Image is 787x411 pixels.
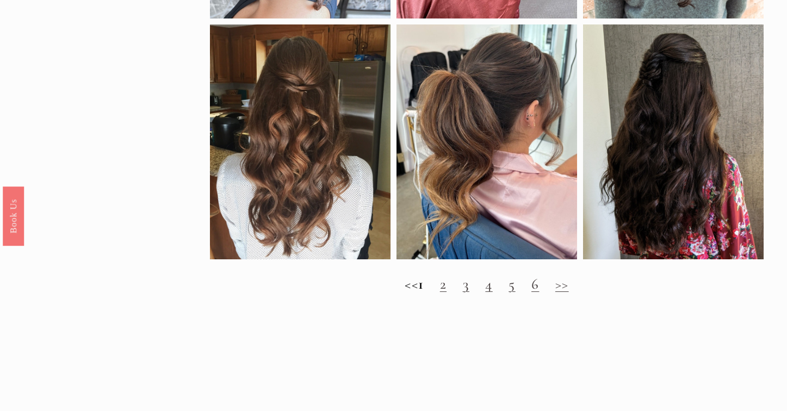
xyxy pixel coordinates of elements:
a: 4 [485,275,492,293]
a: 6 [531,275,539,293]
a: 2 [440,275,447,293]
a: 5 [509,275,515,293]
a: 3 [463,275,469,293]
strong: 1 [418,275,424,293]
a: >> [555,275,569,293]
h2: << [210,276,763,293]
a: Book Us [3,186,24,246]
